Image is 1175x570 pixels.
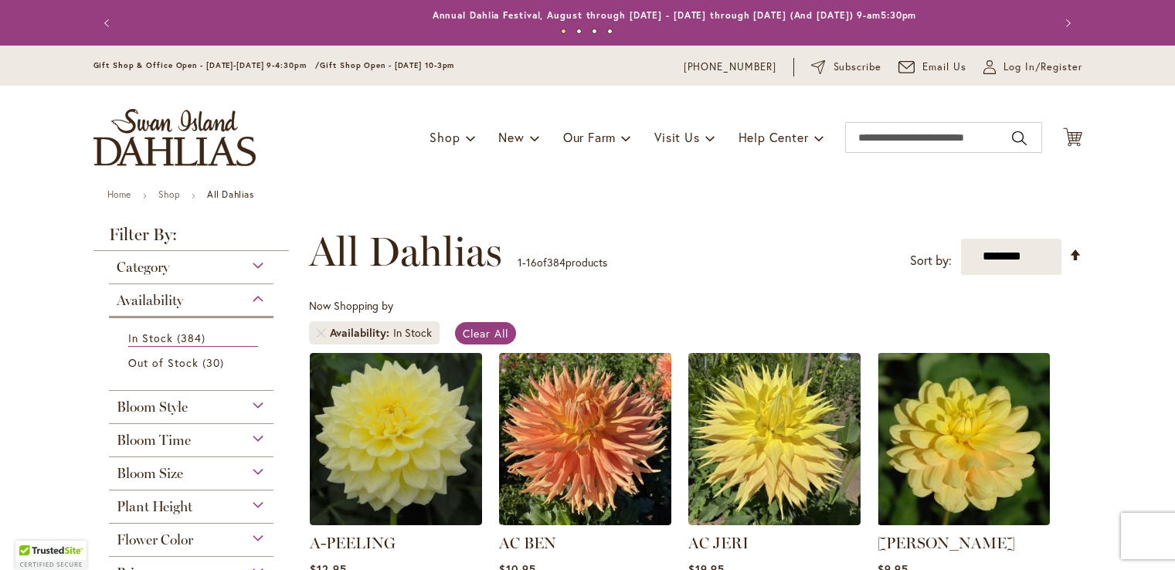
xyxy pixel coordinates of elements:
[202,355,228,371] span: 30
[310,534,396,552] a: A-PEELING
[93,60,321,70] span: Gift Shop & Office Open - [DATE]-[DATE] 9-4:30pm /
[739,129,809,145] span: Help Center
[563,129,616,145] span: Our Farm
[128,331,173,345] span: In Stock
[561,29,566,34] button: 1 of 4
[688,534,749,552] a: AC JERI
[117,259,169,276] span: Category
[463,326,508,341] span: Clear All
[910,246,952,275] label: Sort by:
[117,465,183,482] span: Bloom Size
[983,59,1082,75] a: Log In/Register
[393,325,432,341] div: In Stock
[526,255,537,270] span: 16
[128,355,199,370] span: Out of Stock
[498,129,524,145] span: New
[117,531,193,548] span: Flower Color
[518,250,607,275] p: - of products
[878,514,1050,528] a: AHOY MATEY
[12,515,55,558] iframe: Launch Accessibility Center
[117,432,191,449] span: Bloom Time
[117,292,183,309] span: Availability
[158,188,180,200] a: Shop
[207,188,254,200] strong: All Dahlias
[93,226,290,251] strong: Filter By:
[499,514,671,528] a: AC BEN
[1004,59,1082,75] span: Log In/Register
[93,8,124,39] button: Previous
[878,353,1050,525] img: AHOY MATEY
[518,255,522,270] span: 1
[309,229,502,275] span: All Dahlias
[93,109,256,166] a: store logo
[117,498,192,515] span: Plant Height
[330,325,393,341] span: Availability
[878,534,1015,552] a: [PERSON_NAME]
[811,59,881,75] a: Subscribe
[607,29,613,34] button: 4 of 4
[128,355,259,371] a: Out of Stock 30
[1051,8,1082,39] button: Next
[317,328,326,338] a: Remove Availability In Stock
[922,59,966,75] span: Email Us
[499,534,556,552] a: AC BEN
[547,255,565,270] span: 384
[310,514,482,528] a: A-Peeling
[688,514,861,528] a: AC Jeri
[688,353,861,525] img: AC Jeri
[898,59,966,75] a: Email Us
[684,59,777,75] a: [PHONE_NUMBER]
[177,330,209,346] span: 384
[576,29,582,34] button: 2 of 4
[499,353,671,525] img: AC BEN
[430,129,460,145] span: Shop
[592,29,597,34] button: 3 of 4
[310,353,482,525] img: A-Peeling
[128,330,259,347] a: In Stock 384
[433,9,917,21] a: Annual Dahlia Festival, August through [DATE] - [DATE] through [DATE] (And [DATE]) 9-am5:30pm
[654,129,699,145] span: Visit Us
[455,322,516,344] a: Clear All
[320,60,454,70] span: Gift Shop Open - [DATE] 10-3pm
[834,59,882,75] span: Subscribe
[309,298,393,313] span: Now Shopping by
[107,188,131,200] a: Home
[117,399,188,416] span: Bloom Style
